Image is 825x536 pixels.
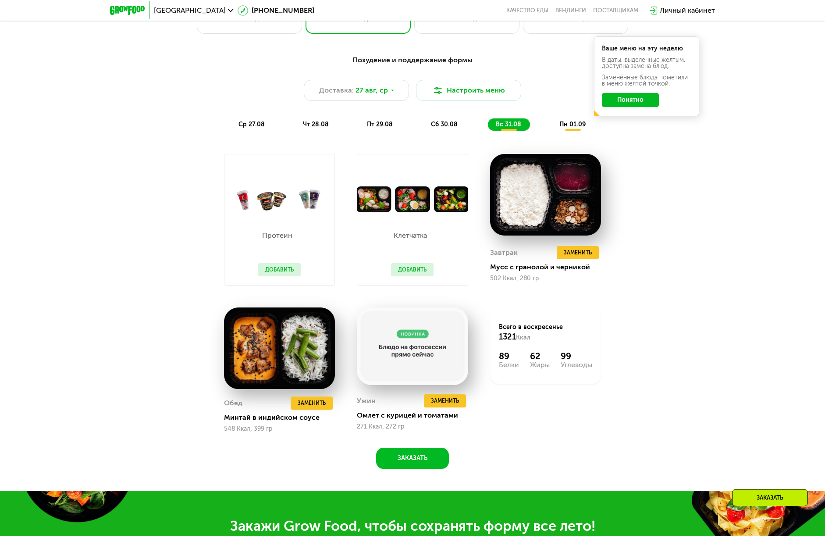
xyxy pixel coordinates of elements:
[416,80,521,101] button: Настроить меню
[555,7,586,14] a: Вендинги
[367,121,393,128] span: пт 29.08
[602,46,691,52] div: Ваше меню на эту неделю
[424,394,466,407] button: Заменить
[224,397,242,410] div: Обед
[238,121,265,128] span: ср 27.08
[431,397,459,405] span: Заменить
[499,323,592,342] div: Всего в воскресенье
[356,85,388,96] span: 27 авг, ср
[357,394,376,407] div: Ужин
[516,334,530,341] span: Ккал
[490,263,608,272] div: Мусс с гранолой и черникой
[499,361,519,368] div: Белки
[593,7,638,14] div: поставщикам
[291,397,333,410] button: Заменить
[557,246,599,259] button: Заменить
[602,57,691,69] div: В даты, выделенные желтым, доступна замена блюд.
[258,263,301,276] button: Добавить
[431,121,458,128] span: сб 30.08
[530,351,550,361] div: 62
[499,332,516,342] span: 1321
[496,121,521,128] span: вс 31.08
[490,275,601,282] div: 502 Ккал, 280 гр
[561,351,592,361] div: 99
[490,246,518,259] div: Завтрак
[303,121,329,128] span: чт 28.08
[319,85,354,96] span: Доставка:
[391,232,429,239] p: Клетчатка
[499,351,519,361] div: 89
[561,361,592,368] div: Углеводы
[506,7,548,14] a: Качество еды
[530,361,550,368] div: Жиры
[391,263,434,276] button: Добавить
[564,248,592,257] span: Заменить
[153,55,672,66] div: Похудение и поддержание формы
[376,448,449,469] button: Заказать
[258,232,296,239] p: Протеин
[154,7,226,14] span: [GEOGRAPHIC_DATA]
[732,489,808,506] div: Заказать
[660,5,715,16] div: Личный кабинет
[357,411,475,420] div: Омлет с курицей и томатами
[357,423,468,430] div: 271 Ккал, 272 гр
[602,75,691,87] div: Заменённые блюда пометили в меню жёлтой точкой.
[238,5,314,16] a: [PHONE_NUMBER]
[602,93,659,107] button: Понятно
[224,425,335,432] div: 548 Ккал, 399 гр
[224,413,342,422] div: Минтай в индийском соусе
[559,121,586,128] span: пн 01.09
[298,399,326,407] span: Заменить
